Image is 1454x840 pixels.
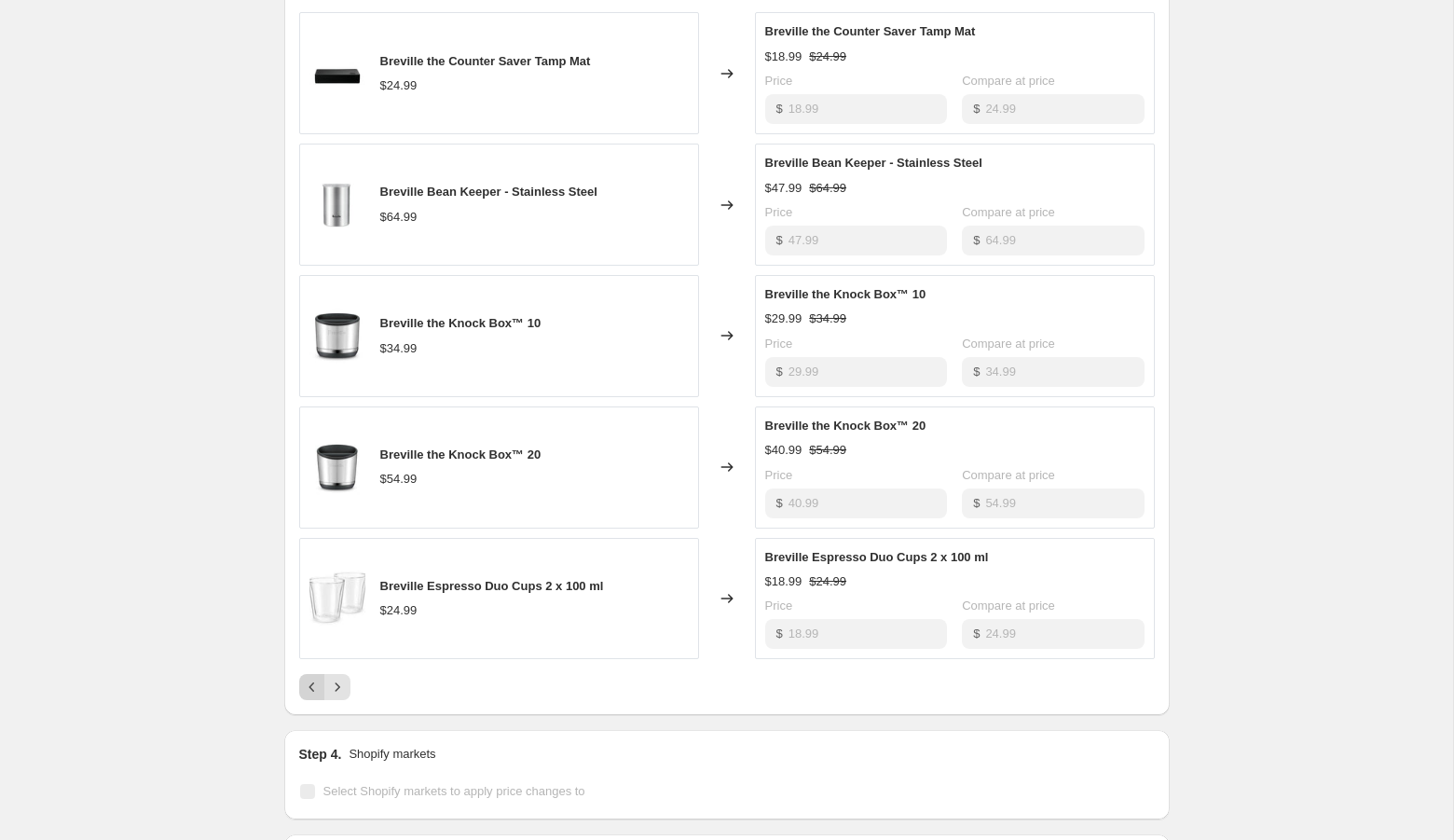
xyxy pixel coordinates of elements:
span: Compare at price [962,74,1055,88]
span: Breville Bean Keeper - Stainless Steel [380,185,597,199]
img: pdp_1300px_80x.jpg [309,439,365,495]
span: Breville the Knock Box™ 10 [380,316,542,330]
img: pdp_1300px_1_80x.jpg [309,308,365,364]
span: Price [765,468,793,482]
strike: $64.99 [809,179,846,198]
span: $ [973,496,980,510]
span: Price [765,337,793,351]
p: Shopify markets [349,745,435,764]
span: Breville Espresso Duo Cups 2 x 100 ml [380,579,604,593]
span: Breville the Knock Box™ 20 [765,419,926,433]
strike: $34.99 [809,310,846,328]
span: Compare at price [962,205,1055,219]
span: $ [776,627,783,640]
span: $ [973,102,980,116]
span: Breville the Counter Saver Tamp Mat [380,54,591,68]
span: Breville the Counter Saver Tamp Mat [765,24,976,38]
span: $ [776,233,783,247]
strike: $24.99 [809,572,846,591]
span: Compare at price [962,599,1055,613]
img: pdp_31499701-62ad-4fd9-bb44-6dd17fb46abc_80x.jpg [309,46,365,102]
span: $ [776,365,783,379]
span: Breville Espresso Duo Cups 2 x 100 ml [765,550,989,564]
h2: Step 4. [299,745,342,764]
span: $ [973,233,980,247]
span: Breville the Knock Box™ 20 [380,448,542,461]
button: Previous [299,674,325,700]
strike: $54.99 [809,441,846,460]
span: $ [776,102,783,116]
img: BES045CLR0NNA1_80x.jpg [309,571,365,627]
div: $18.99 [765,48,802,66]
span: $ [776,496,783,510]
span: $ [973,365,980,379]
span: Breville Bean Keeper - Stainless Steel [765,156,982,170]
div: $24.99 [380,601,418,620]
span: Breville the Knock Box™ 10 [765,287,926,301]
span: Compare at price [962,337,1055,351]
div: $64.99 [380,208,418,227]
div: $47.99 [765,179,802,198]
div: $24.99 [380,76,418,95]
div: $34.99 [380,339,418,358]
img: breville-bean-keeper-cannister-stainless-steel_80x.webp [309,177,365,233]
button: Next [324,674,350,700]
span: Select Shopify markets to apply price changes to [323,784,585,798]
div: $40.99 [765,441,802,460]
strike: $24.99 [809,48,846,66]
nav: Pagination [299,674,350,700]
span: Compare at price [962,468,1055,482]
span: Price [765,205,793,219]
span: Price [765,599,793,613]
span: $ [973,627,980,640]
span: Price [765,74,793,88]
div: $54.99 [380,470,418,489]
div: $18.99 [765,572,802,591]
div: $29.99 [765,310,802,328]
